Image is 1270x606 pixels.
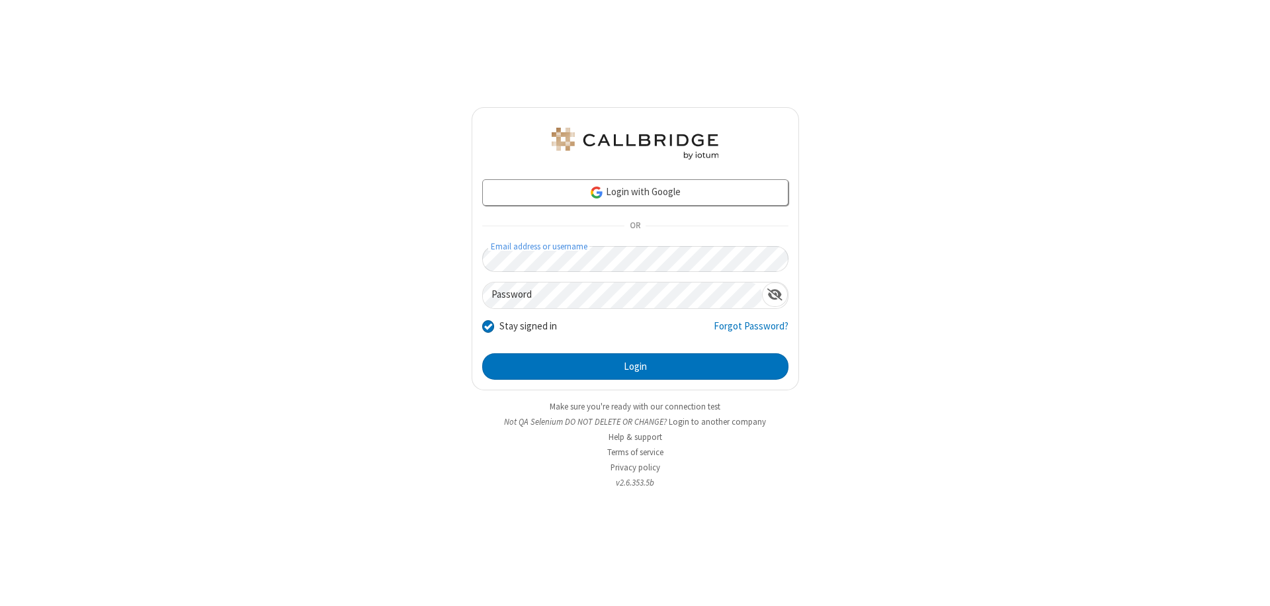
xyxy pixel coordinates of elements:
a: Privacy policy [611,462,660,473]
input: Password [483,282,762,308]
li: v2.6.353.5b [472,476,799,489]
div: Show password [762,282,788,307]
a: Help & support [609,431,662,443]
input: Email address or username [482,246,788,272]
button: Login to another company [669,415,766,428]
a: Make sure you're ready with our connection test [550,401,720,412]
a: Forgot Password? [714,319,788,344]
button: Login [482,353,788,380]
li: Not QA Selenium DO NOT DELETE OR CHANGE? [472,415,799,428]
label: Stay signed in [499,319,557,334]
img: QA Selenium DO NOT DELETE OR CHANGE [549,128,721,159]
a: Terms of service [607,447,663,458]
span: OR [624,217,646,236]
img: google-icon.png [589,185,604,200]
a: Login with Google [482,179,788,206]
